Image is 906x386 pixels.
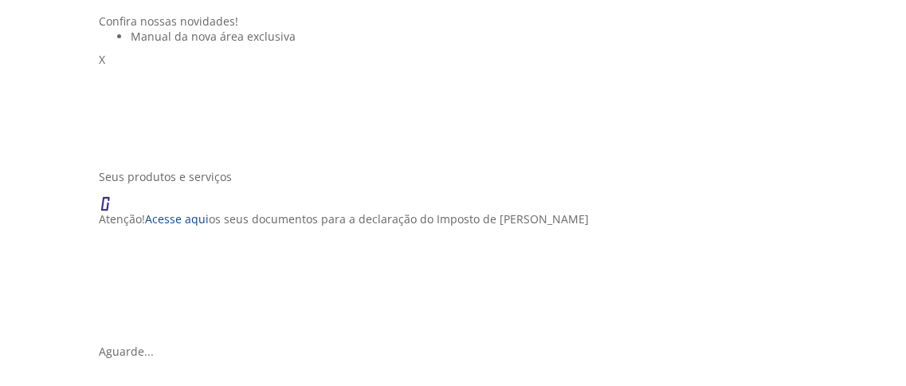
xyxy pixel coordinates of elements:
p: Atenção! os seus documentos para a declaração do Imposto de [PERSON_NAME] [99,211,589,226]
span: X [99,52,105,67]
div: Confira nossas novidades! [99,14,819,29]
div: Seus produtos e serviços [99,169,819,184]
a: Acesse aqui [145,211,209,226]
section: <span lang="en" dir="ltr">ProdutosCard</span> [99,169,819,359]
div: Aguarde... [99,344,819,359]
img: ico_atencao.png [99,184,126,211]
section: <span lang="pt-BR" dir="ltr">Visualizador do Conteúdo da Web</span> 1 [99,14,819,153]
span: Manual da nova área exclusiva [131,29,296,44]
